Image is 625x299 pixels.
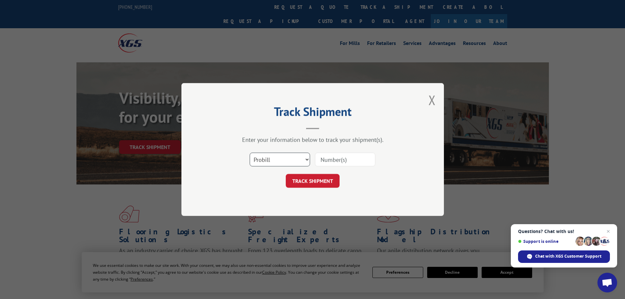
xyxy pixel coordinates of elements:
[535,253,601,259] span: Chat with XGS Customer Support
[315,153,375,166] input: Number(s)
[214,136,411,143] div: Enter your information below to track your shipment(s).
[597,273,617,292] a: Open chat
[286,174,340,188] button: TRACK SHIPMENT
[214,107,411,119] h2: Track Shipment
[428,91,436,109] button: Close modal
[518,229,610,234] span: Questions? Chat with us!
[518,239,573,244] span: Support is online
[518,250,610,263] span: Chat with XGS Customer Support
